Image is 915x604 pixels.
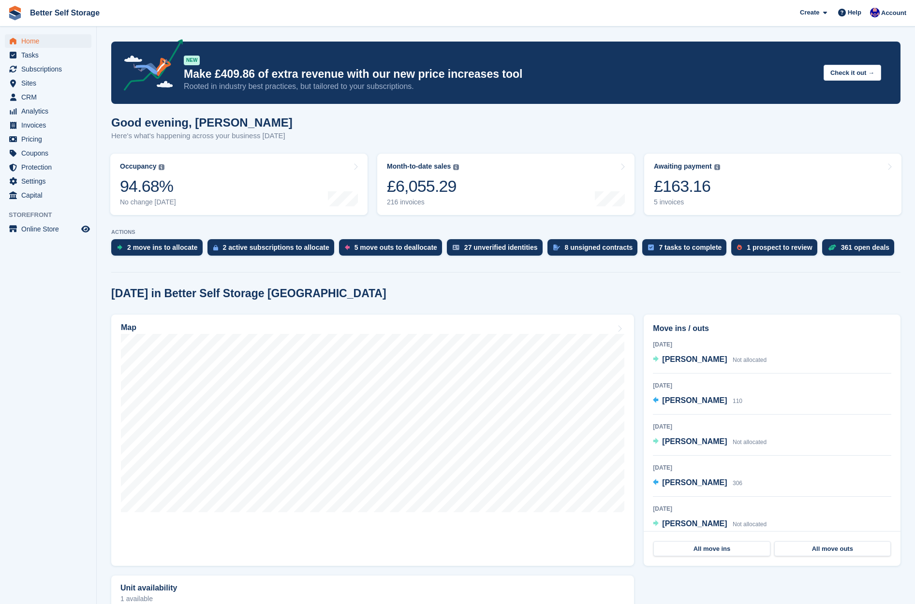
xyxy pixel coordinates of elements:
span: [PERSON_NAME] [662,355,727,363]
img: task-75834270c22a3079a89374b754ae025e5fb1db73e45f91037f5363f120a921f8.svg [648,244,654,250]
a: 5 move outs to deallocate [339,239,447,260]
span: Create [800,8,819,17]
img: move_outs_to_deallocate_icon-f764333ba52eb49d3ac5e1228854f67142a1ed5810a6f6cc68b1a99e826820c5.svg [345,244,350,250]
span: Sites [21,76,79,90]
span: Not allocated [733,357,767,363]
img: deal-1b604bf984904fb50ccaf53a9ad4b4a5d6e5aea283cecdc64d6e3604feb123c2.svg [828,244,836,251]
div: 27 unverified identities [464,244,538,251]
h2: [DATE] in Better Self Storage [GEOGRAPHIC_DATA] [111,287,386,300]
div: 2 move ins to allocate [127,244,198,251]
p: Make £409.86 of extra revenue with our new price increases tool [184,67,816,81]
a: 2 move ins to allocate [111,239,207,260]
a: menu [5,104,91,118]
div: £6,055.29 [387,176,459,196]
a: 27 unverified identities [447,239,547,260]
span: Not allocated [733,521,767,528]
span: [PERSON_NAME] [662,437,727,446]
div: 216 invoices [387,198,459,206]
span: Account [881,8,906,18]
p: Rooted in industry best practices, but tailored to your subscriptions. [184,81,816,92]
div: 5 move outs to deallocate [354,244,437,251]
h2: Map [121,323,136,332]
a: menu [5,90,91,104]
a: 1 prospect to review [731,239,822,260]
a: menu [5,76,91,90]
a: menu [5,160,91,174]
a: Awaiting payment £163.16 5 invoices [644,154,901,215]
div: [DATE] [653,340,891,349]
a: menu [5,222,91,236]
a: menu [5,118,91,132]
div: [DATE] [653,463,891,472]
div: 361 open deals [841,244,889,251]
div: Awaiting payment [654,162,712,171]
span: Subscriptions [21,62,79,76]
a: [PERSON_NAME] 306 [653,477,742,489]
span: Analytics [21,104,79,118]
button: Check it out → [824,65,881,81]
span: Online Store [21,222,79,236]
div: 7 tasks to complete [659,244,722,251]
div: [DATE] [653,504,891,513]
span: [PERSON_NAME] [662,396,727,404]
a: Occupancy 94.68% No change [DATE] [110,154,368,215]
span: Pricing [21,132,79,146]
a: All move outs [774,541,891,557]
span: [PERSON_NAME] [662,519,727,528]
span: Capital [21,188,79,202]
img: price-adjustments-announcement-icon-8257ccfd72463d97f412b2fc003d46551f7dbcb40ab6d574587a9cd5c0d94... [116,39,183,94]
a: [PERSON_NAME] Not allocated [653,354,767,366]
a: Preview store [80,223,91,235]
a: 7 tasks to complete [642,239,731,260]
a: menu [5,62,91,76]
div: 8 unsigned contracts [565,244,633,251]
span: Tasks [21,48,79,62]
a: menu [5,132,91,146]
img: icon-info-grey-7440780725fd019a000dd9b08b2336e03edf1995a4989e88bcd33f0948082b44.svg [714,164,720,170]
h1: Good evening, [PERSON_NAME] [111,116,293,129]
a: Month-to-date sales £6,055.29 216 invoices [377,154,635,215]
a: menu [5,34,91,48]
a: [PERSON_NAME] Not allocated [653,436,767,448]
a: [PERSON_NAME] 110 [653,395,742,407]
div: £163.16 [654,176,720,196]
a: All move ins [653,541,770,557]
img: David Macdonald [870,8,880,17]
img: stora-icon-8386f47178a22dfd0bd8f6a31ec36ba5ce8667c1dd55bd0f319d3a0aa187defe.svg [8,6,22,20]
img: move_ins_to_allocate_icon-fdf77a2bb77ea45bf5b3d319d69a93e2d87916cf1d5bf7949dd705db3b84f3ca.svg [117,244,122,250]
div: Occupancy [120,162,156,171]
h2: Move ins / outs [653,323,891,334]
div: [DATE] [653,381,891,390]
div: No change [DATE] [120,198,176,206]
span: Help [848,8,861,17]
div: 1 prospect to review [747,244,812,251]
div: 2 active subscriptions to allocate [223,244,329,251]
span: Settings [21,174,79,188]
p: 1 available [120,595,625,602]
span: CRM [21,90,79,104]
span: 306 [733,480,742,487]
a: menu [5,146,91,160]
a: [PERSON_NAME] Not allocated [653,518,767,531]
div: 5 invoices [654,198,720,206]
p: ACTIONS [111,229,900,235]
a: menu [5,174,91,188]
span: Storefront [9,210,96,220]
div: [DATE] [653,422,891,431]
span: Protection [21,160,79,174]
img: prospect-51fa495bee0391a8d652442698ab0144808aea92771e9ea1ae160a38d050c398.svg [737,244,742,250]
img: active_subscription_to_allocate_icon-d502201f5373d7db506a760aba3b589e785aa758c864c3986d89f69b8ff3... [213,244,218,251]
img: contract_signature_icon-13c848040528278c33f63329250d36e43548de30e8caae1d1a13099fd9432cc5.svg [553,244,560,250]
img: verify_identity-adf6edd0f0f0b5bbfe63781bf79b02c33cf7c696d77639b501bdc392416b5a36.svg [453,244,459,250]
a: menu [5,48,91,62]
span: [PERSON_NAME] [662,478,727,487]
span: Coupons [21,146,79,160]
img: icon-info-grey-7440780725fd019a000dd9b08b2336e03edf1995a4989e88bcd33f0948082b44.svg [453,164,459,170]
a: menu [5,188,91,202]
span: Invoices [21,118,79,132]
h2: Unit availability [120,584,177,592]
a: Map [111,315,634,566]
p: Here's what's happening across your business [DATE] [111,130,293,142]
img: icon-info-grey-7440780725fd019a000dd9b08b2336e03edf1995a4989e88bcd33f0948082b44.svg [159,164,164,170]
a: 8 unsigned contracts [547,239,643,260]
